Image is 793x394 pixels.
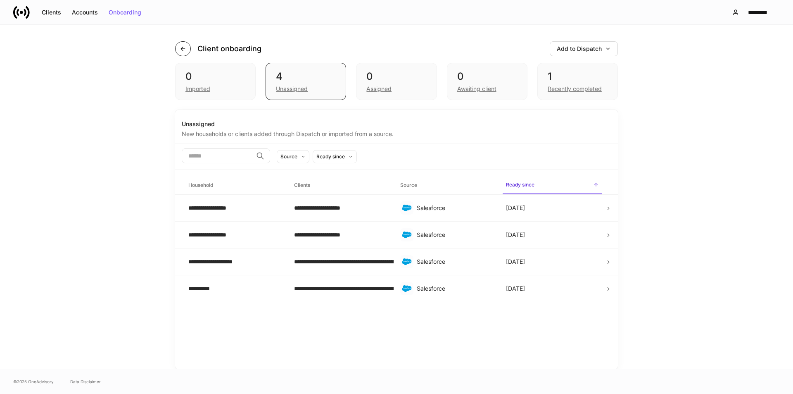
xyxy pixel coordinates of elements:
button: Source [277,150,309,163]
div: New households or clients added through Dispatch or imported from a source. [182,128,611,138]
div: Accounts [72,10,98,15]
p: [DATE] [506,204,525,212]
div: 0 [457,70,517,83]
p: [DATE] [506,231,525,239]
div: Assigned [366,85,392,93]
button: Clients [36,6,66,19]
div: 1 [548,70,608,83]
span: Household [185,177,284,194]
h6: Clients [294,181,310,189]
div: 0Imported [175,63,256,100]
div: Imported [185,85,210,93]
span: Ready since [503,177,602,194]
button: Onboarding [103,6,147,19]
div: Source [280,153,297,160]
a: Data Disclaimer [70,378,101,385]
button: Ready since [313,150,357,163]
h6: Source [400,181,417,189]
div: 0Assigned [356,63,437,100]
h4: Client onboarding [197,44,261,54]
div: Onboarding [109,10,141,15]
h6: Household [188,181,213,189]
div: Salesforce [417,258,493,266]
p: [DATE] [506,258,525,266]
div: Salesforce [417,231,493,239]
div: Clients [42,10,61,15]
button: Accounts [66,6,103,19]
div: Salesforce [417,204,493,212]
div: Unassigned [276,85,308,93]
span: © 2025 OneAdvisory [13,378,54,385]
div: 4Unassigned [266,63,346,100]
div: Awaiting client [457,85,496,93]
h6: Ready since [506,181,534,189]
div: 4 [276,70,336,83]
div: Add to Dispatch [557,46,611,52]
span: Clients [291,177,390,194]
button: Add to Dispatch [550,41,618,56]
div: Ready since [316,153,345,160]
div: 1Recently completed [537,63,618,100]
div: Salesforce [417,284,493,293]
p: [DATE] [506,284,525,293]
span: Source [397,177,496,194]
div: 0Awaiting client [447,63,527,100]
div: Recently completed [548,85,602,93]
div: 0 [366,70,426,83]
div: Unassigned [182,120,611,128]
div: 0 [185,70,245,83]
